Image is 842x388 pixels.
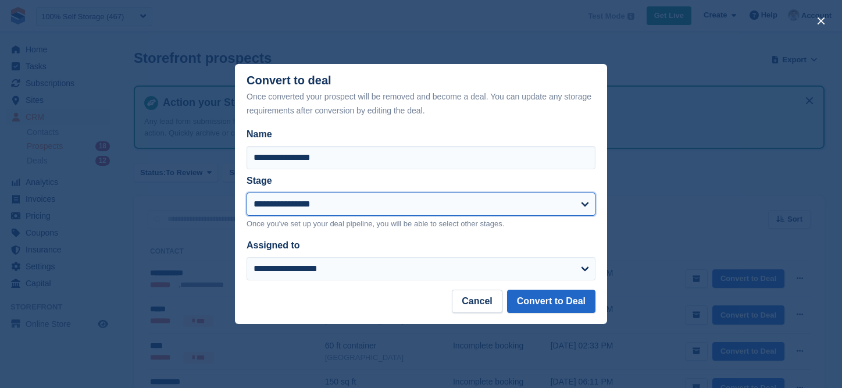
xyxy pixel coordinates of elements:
[247,74,595,118] div: Convert to deal
[507,290,595,313] button: Convert to Deal
[247,240,300,250] label: Assigned to
[452,290,502,313] button: Cancel
[247,90,595,118] div: Once converted your prospect will be removed and become a deal. You can update any storage requir...
[247,218,595,230] p: Once you've set up your deal pipeline, you will be able to select other stages.
[812,12,830,30] button: close
[247,176,272,186] label: Stage
[247,127,595,141] label: Name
